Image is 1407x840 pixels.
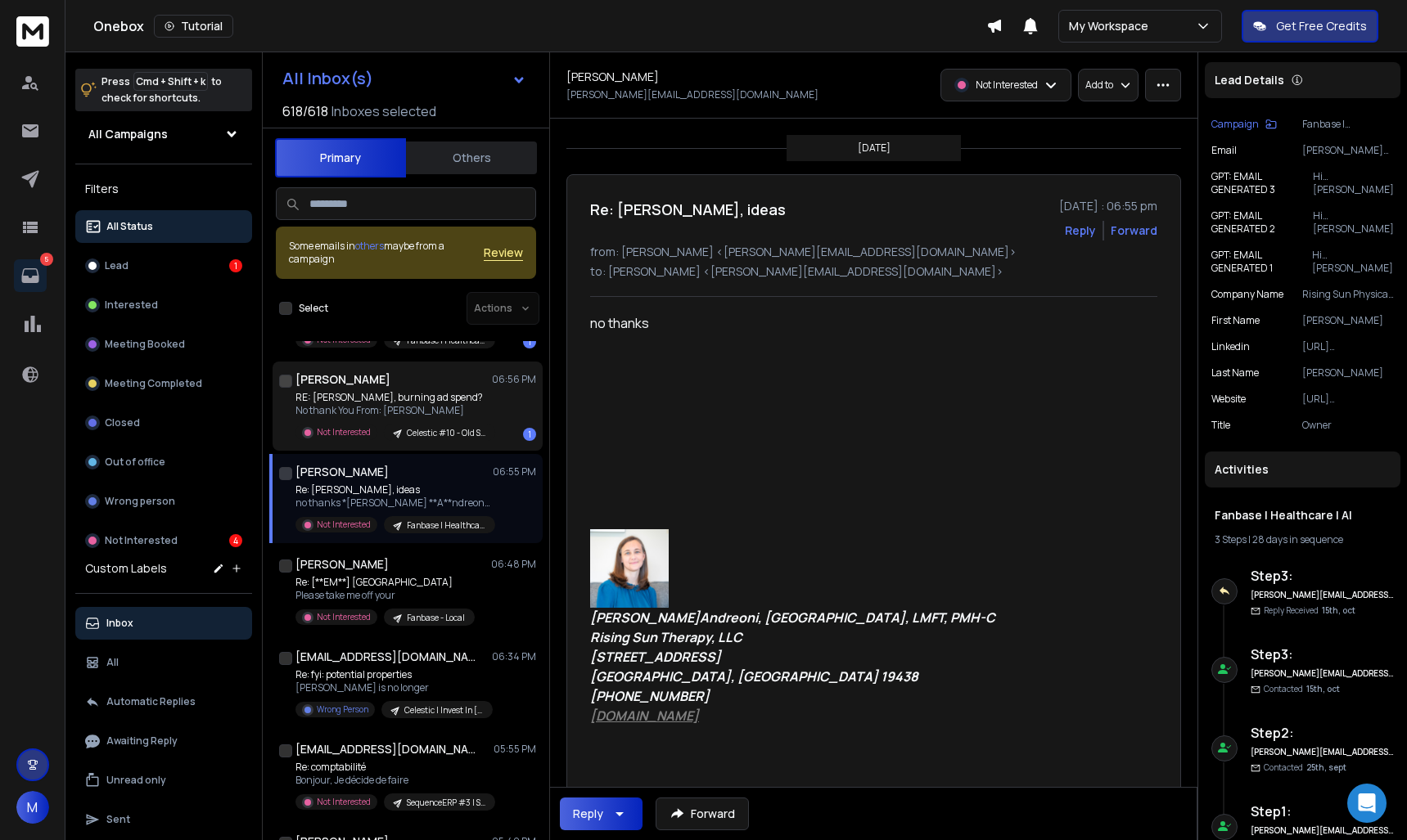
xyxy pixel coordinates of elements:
button: Not Interested4 [75,524,252,557]
p: Not Interested [317,426,371,438]
span: others [355,239,384,253]
h3: Inboxes selected [331,101,436,121]
div: | [1215,533,1391,546]
p: [PERSON_NAME] is no longer [295,681,492,694]
p: Re: fyi: potential properties [295,668,492,681]
p: [PERSON_NAME][EMAIL_ADDRESS][DOMAIN_NAME] [1302,144,1394,157]
button: All Status [75,210,252,243]
p: Press to check for shortcuts. [101,74,222,106]
button: Tutorial [154,15,233,38]
p: from: [PERSON_NAME] <[PERSON_NAME][EMAIL_ADDRESS][DOMAIN_NAME]> [590,244,1157,260]
div: Some emails in maybe from a campaign [289,240,484,266]
h1: [EMAIL_ADDRESS][DOMAIN_NAME] [295,649,476,665]
h1: [EMAIL_ADDRESS][DOMAIN_NAME] [295,741,476,757]
span: 618 / 618 [282,101,328,121]
p: Closed [105,416,140,429]
p: RE: [PERSON_NAME], burning ad spend? [295,391,492,404]
p: SequenceERP #3 | Steps 4-5-6 | @info [407,797,485,809]
p: [PERSON_NAME] [1302,314,1394,327]
h6: Step 3 : [1251,566,1394,586]
p: Contacted [1264,683,1340,695]
button: Unread only [75,764,252,797]
h6: Step 3 : [1251,645,1394,664]
p: GPT: EMAIL GENERATED 1 [1211,249,1312,275]
div: 1 [523,428,536,441]
p: 06:34 PM [492,650,536,663]
span: 28 days in sequence [1252,532,1343,546]
p: no thanks *[PERSON_NAME] **A**ndreoni, [GEOGRAPHIC_DATA], [295,496,492,510]
p: Bonjour, Je décide de faire [295,774,492,787]
p: Sent [106,813,130,826]
span: 15th, oct [1322,604,1355,616]
p: My Workspace [1069,18,1155,34]
a: [DOMAIN_NAME] [590,707,699,725]
p: Inbox [106,617,133,630]
p: Not Interested [317,519,371,531]
button: Inbox [75,607,252,640]
b: [PHONE_NUMBER] [590,687,710,705]
p: Re: comptabilité [295,761,492,774]
b: ndreoni, [GEOGRAPHIC_DATA], LMFT, PMH-C [709,609,995,627]
div: 1 [523,335,536,348]
button: M [16,791,49,824]
span: Cmd + Shift + k [133,72,208,91]
span: 25th, sept [1306,761,1346,773]
button: Get Free Credits [1242,10,1378,43]
p: Wrong Person [317,703,368,716]
b: Rising Sun Therapy, LLC [590,628,742,646]
img: AIorK4xsCkM6cFJth4F61PkE6r1sBS0yCuvbl9QreBOIblqCb9-vqVpDRbuJlbLlCeek3roZKlS4XReslN_e [590,529,669,608]
h1: All Campaigns [88,126,168,142]
p: Fanbase | Healthcare | AI [407,519,485,532]
p: Lead [105,259,129,272]
p: to: [PERSON_NAME] <[PERSON_NAME][EMAIL_ADDRESS][DOMAIN_NAME]> [590,263,1157,280]
button: All [75,646,252,679]
h1: [PERSON_NAME] [566,69,659,85]
p: Not Interested [317,611,371,623]
p: Fanbase - Local [407,612,465,624]
h6: [PERSON_NAME][EMAIL_ADDRESS][DOMAIN_NAME] [1251,667,1394,680]
p: [DATE] [858,141,891,155]
h1: [PERSON_NAME] [295,464,389,480]
p: No thank You From: [PERSON_NAME] [295,404,492,417]
p: Last Name [1211,366,1259,380]
p: 06:55 PM [493,465,536,478]
p: All Status [106,220,153,233]
p: Re: [**EM**] [GEOGRAPHIC_DATA] [295,576,475,589]
p: Wrong person [105,495,175,508]
button: Out of office [75,446,252,478]
p: Campaign [1211,118,1259,131]
p: Meeting Completed [105,377,202,390]
p: GPT: EMAIL GENERATED 2 [1211,209,1313,236]
h1: [PERSON_NAME] [295,556,389,573]
div: Onebox [93,15,986,38]
p: Company Name [1211,288,1283,301]
p: Owner [1302,419,1394,432]
button: Automatic Replies [75,685,252,718]
p: [URL][DOMAIN_NAME] [1302,393,1394,406]
p: Awaiting Reply [106,734,178,748]
p: Email [1211,144,1237,157]
button: Review [484,245,523,261]
p: Hi [PERSON_NAME], I have some ideas to help you boost growth with specific strategies for a physi... [1313,209,1394,236]
div: Reply [573,806,603,822]
a: 5 [14,259,47,292]
button: Meeting Completed [75,367,252,400]
button: Closed [75,407,252,439]
button: Reply [560,797,643,830]
h1: Fanbase | Healthcare | AI [1215,507,1391,523]
p: Get Free Credits [1276,18,1367,34]
button: Primary [275,138,406,177]
p: Meeting Booked [105,338,185,351]
button: Sent [75,803,252,836]
p: Out of office [105,456,165,469]
p: First Name [1211,314,1260,327]
p: Add to [1085,79,1113,92]
p: linkedin [1211,340,1250,353]
p: Lead Details [1215,72,1284,88]
p: Fanbase | Healthcare | AI [407,335,485,347]
p: [PERSON_NAME] [1302,366,1394,380]
button: Wrong person [75,485,252,518]
b: [PERSON_NAME] [590,609,700,627]
button: Lead1 [75,249,252,282]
